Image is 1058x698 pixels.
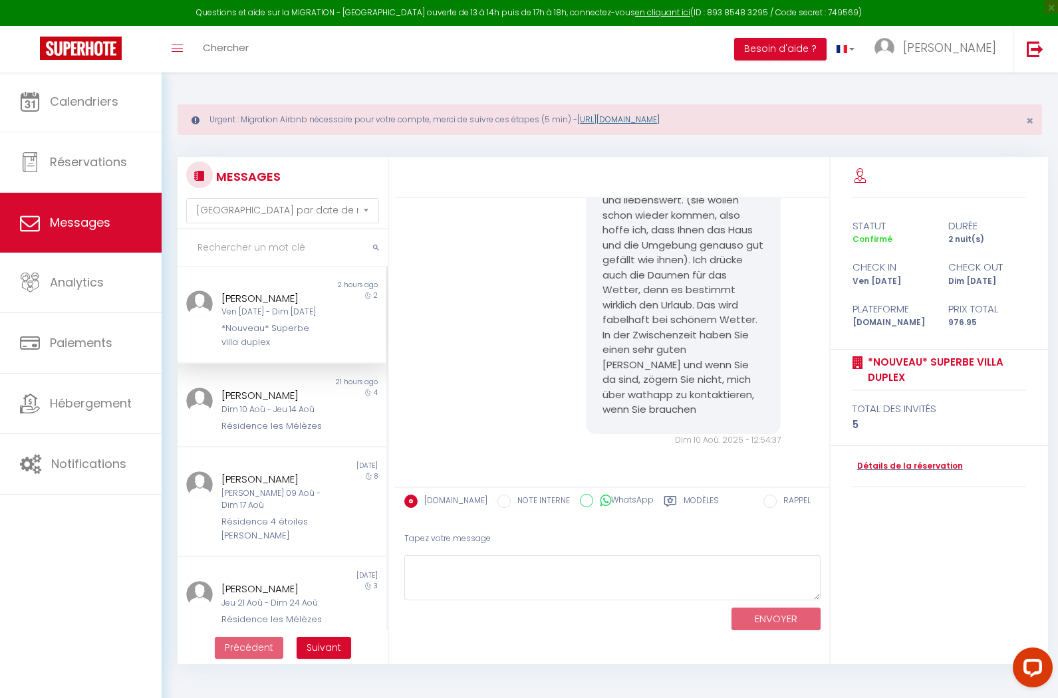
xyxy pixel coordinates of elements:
div: 21 hours ago [282,377,386,388]
div: *Nouveau* Superbe villa duplex [221,322,326,349]
img: logout [1027,41,1043,57]
span: Hébergement [50,395,132,411]
label: WhatsApp [593,494,654,509]
div: Tapez votre message [404,523,821,555]
div: [PERSON_NAME] [221,581,326,597]
div: total des invités [853,401,1027,417]
span: Paiements [50,334,112,351]
div: durée [939,218,1035,234]
span: Messages [50,214,110,231]
div: statut [843,218,939,234]
label: NOTE INTERNE [511,495,570,509]
iframe: LiveChat chat widget [1002,642,1058,698]
span: Confirmé [853,233,892,245]
div: Prix total [939,301,1035,317]
div: Résidence 4 étoiles [PERSON_NAME] [221,515,326,542]
div: Plateforme [843,301,939,317]
div: Dim 10 Aoû - Jeu 14 Aoû [221,404,326,416]
span: 3 [374,581,378,591]
label: RAPPEL [777,495,811,509]
span: [PERSON_NAME] [903,39,996,56]
span: Calendriers [50,93,118,110]
img: ... [186,471,213,498]
div: [PERSON_NAME] [221,291,326,306]
a: Détails de la réservation [853,460,963,473]
button: ENVOYER [731,608,821,631]
div: [DATE] [282,570,386,581]
img: ... [874,38,894,58]
span: Chercher [203,41,249,55]
span: Notifications [51,455,126,472]
button: Previous [215,637,283,659]
div: Dim [DATE] [939,275,1035,288]
a: *Nouveau* Superbe villa duplex [863,354,1027,386]
div: 5 [853,417,1027,433]
div: [PERSON_NAME] [221,388,326,404]
button: Next [297,637,351,659]
button: Close [1026,115,1033,127]
span: Suivant [307,641,341,654]
a: ... [PERSON_NAME] [864,26,1013,72]
h3: MESSAGES [213,162,281,191]
span: 2 [374,291,378,300]
img: Super Booking [40,37,122,60]
span: Précédent [225,641,273,654]
a: [URL][DOMAIN_NAME] [577,114,660,125]
div: Jeu 21 Aoû - Dim 24 Aoû [221,597,326,610]
span: × [1026,112,1033,129]
div: Urgent : Migration Airbnb nécessaire pour votre compte, merci de suivre ces étapes (5 min) - [178,104,1042,135]
div: Résidence les Mélèzes [221,419,326,433]
div: Dim 10 Aoû. 2025 - 12:54:37 [586,434,781,447]
div: check out [939,259,1035,275]
span: Analytics [50,274,104,291]
div: 2 nuit(s) [939,233,1035,246]
div: check in [843,259,939,275]
a: en cliquant ici [635,7,690,18]
div: 976.95 [939,316,1035,329]
div: [DATE] [282,461,386,471]
img: ... [186,291,213,317]
span: 8 [374,471,378,481]
span: 4 [374,388,378,398]
div: Résidence les Mélèzes [221,613,326,626]
div: Ven [DATE] - Dim [DATE] [221,306,326,318]
div: 2 hours ago [282,280,386,291]
button: Besoin d'aide ? [734,38,827,60]
img: ... [186,581,213,608]
label: [DOMAIN_NAME] [418,495,487,509]
a: Chercher [193,26,259,72]
div: [PERSON_NAME] 09 Aoû - Dim 17 Aoû [221,487,326,513]
div: [PERSON_NAME] [221,471,326,487]
div: [DOMAIN_NAME] [843,316,939,329]
label: Modèles [684,495,719,511]
img: ... [186,388,213,414]
input: Rechercher un mot clé [178,229,388,267]
span: Réservations [50,154,127,170]
div: Ven [DATE] [843,275,939,288]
